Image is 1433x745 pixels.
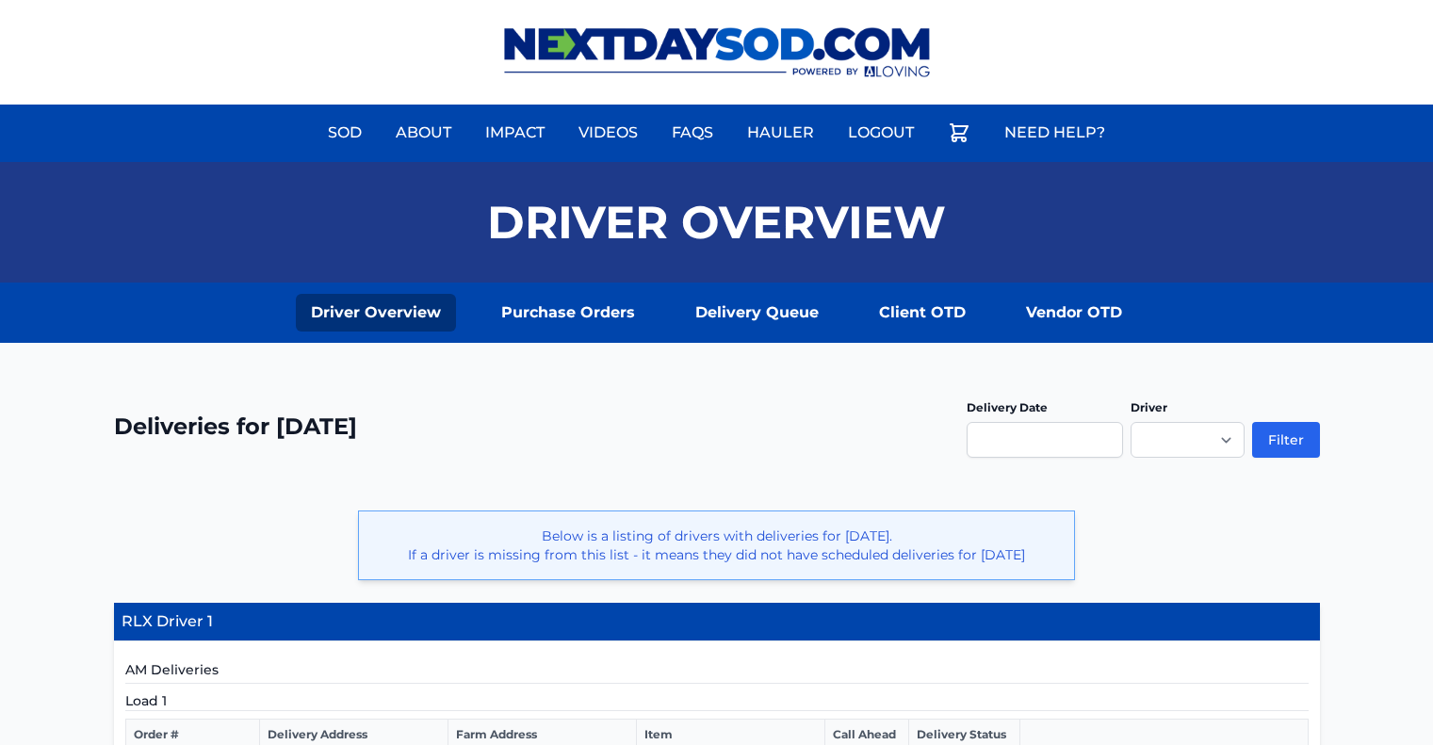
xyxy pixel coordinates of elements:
[837,110,925,155] a: Logout
[474,110,556,155] a: Impact
[487,200,946,245] h1: Driver Overview
[680,294,834,332] a: Delivery Queue
[125,660,1309,684] h5: AM Deliveries
[114,412,357,442] h2: Deliveries for [DATE]
[1011,294,1137,332] a: Vendor OTD
[1252,422,1320,458] button: Filter
[864,294,981,332] a: Client OTD
[567,110,649,155] a: Videos
[374,526,1059,564] p: Below is a listing of drivers with deliveries for [DATE]. If a driver is missing from this list -...
[125,691,1309,711] h5: Load 1
[384,110,463,155] a: About
[486,294,650,332] a: Purchase Orders
[736,110,825,155] a: Hauler
[993,110,1116,155] a: Need Help?
[317,110,373,155] a: Sod
[660,110,725,155] a: FAQs
[296,294,456,332] a: Driver Overview
[967,400,1048,414] label: Delivery Date
[114,603,1320,641] h4: RLX Driver 1
[1131,400,1167,414] label: Driver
